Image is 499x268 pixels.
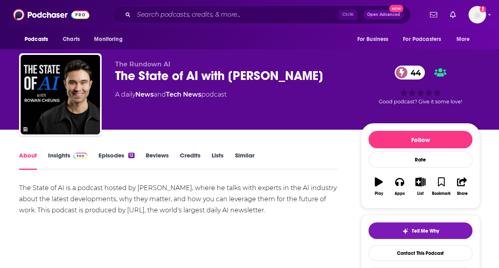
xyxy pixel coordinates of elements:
a: News [135,91,154,98]
button: open menu [351,32,398,47]
a: Lists [212,151,223,170]
button: Bookmark [431,172,451,201]
div: Play [375,191,383,196]
img: Podchaser Pro [73,153,87,159]
span: For Podcasters [403,34,441,45]
span: 44 [403,66,425,80]
a: Episodes12 [98,151,135,170]
span: Charts [63,34,80,45]
button: open menu [398,32,453,47]
a: Show notifications dropdown [427,8,440,21]
a: 44 [395,66,425,80]
button: open menu [19,32,58,47]
button: Follow [368,131,472,148]
a: About [19,151,37,170]
span: Good podcast? Give it some love! [379,99,462,105]
button: List [410,172,431,201]
button: Open AdvancedNew [364,10,404,19]
div: Rate [368,151,472,168]
button: tell me why sparkleTell Me Why [368,222,472,239]
span: and [154,91,166,98]
div: 12 [128,153,135,158]
button: Play [368,172,389,201]
button: open menu [89,32,133,47]
a: Show notifications dropdown [447,8,459,21]
span: Open Advanced [367,13,400,17]
a: Tech News [166,91,201,98]
a: Charts [58,32,85,47]
input: Search podcasts, credits, & more... [134,8,339,21]
a: InsightsPodchaser Pro [48,151,87,170]
img: tell me why sparkle [402,228,408,234]
a: Contact This Podcast [368,245,472,261]
div: Bookmark [432,191,451,196]
span: Monitoring [94,34,122,45]
span: Podcasts [25,34,48,45]
div: Share [457,191,467,196]
span: New [389,5,403,12]
span: More [457,34,470,45]
div: A daily podcast [115,90,227,99]
img: User Profile [468,6,486,23]
span: Tell Me Why [412,228,439,234]
a: Reviews [146,151,169,170]
div: Apps [395,191,405,196]
a: Similar [235,151,254,170]
span: Ctrl K [339,10,357,20]
img: Podchaser - Follow, Share and Rate Podcasts [13,7,89,22]
img: The State of AI with Rowan Cheung [21,55,100,134]
div: The State of AI is a podcast hosted by [PERSON_NAME], where he talks with experts in the AI indus... [19,183,338,216]
button: Show profile menu [468,6,486,23]
span: For Business [357,34,388,45]
div: Search podcasts, credits, & more... [112,6,410,24]
span: Logged in as Morgan16 [468,6,486,23]
button: Apps [389,172,410,201]
svg: Add a profile image [480,6,486,12]
button: open menu [451,32,480,47]
div: 44Good podcast? Give it some love! [361,60,480,110]
span: The Rundown AI [115,60,170,68]
button: Share [452,172,472,201]
a: Credits [180,151,200,170]
div: List [417,191,424,196]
